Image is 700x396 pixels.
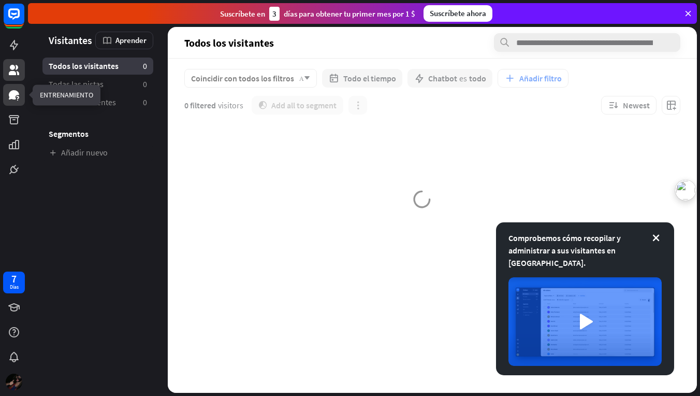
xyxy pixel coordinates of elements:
[49,61,119,72] span: Todos los visitantes
[220,7,415,21] div: Suscríbete en días para obtener tu primer mes por 1 $
[143,61,147,72] aside: 0
[143,97,147,108] aside: 0
[269,7,280,21] div: 3
[42,144,153,161] a: Añadir nuevo
[3,272,25,293] a: 7 Días
[49,79,104,90] span: Todas las pistas
[184,37,274,49] span: Todos los visitantes
[8,4,39,35] button: Abrir el widget de chat de LiveChat
[508,277,662,366] img: Imagen
[508,232,662,269] div: Comprobemos cómo recopilar y administrar a sus visitantes en [GEOGRAPHIC_DATA].
[42,94,153,111] a: Visitantes recientes 0
[424,5,492,22] div: Suscríbete ahora
[143,79,147,90] aside: 0
[10,284,19,291] div: Días
[42,129,153,139] h3: Segmentos
[49,97,116,108] span: Visitantes recientes
[115,35,147,45] span: Aprender
[11,274,17,284] div: 7
[49,34,92,46] span: Visitantes
[42,76,153,93] a: Todas las pistas 0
